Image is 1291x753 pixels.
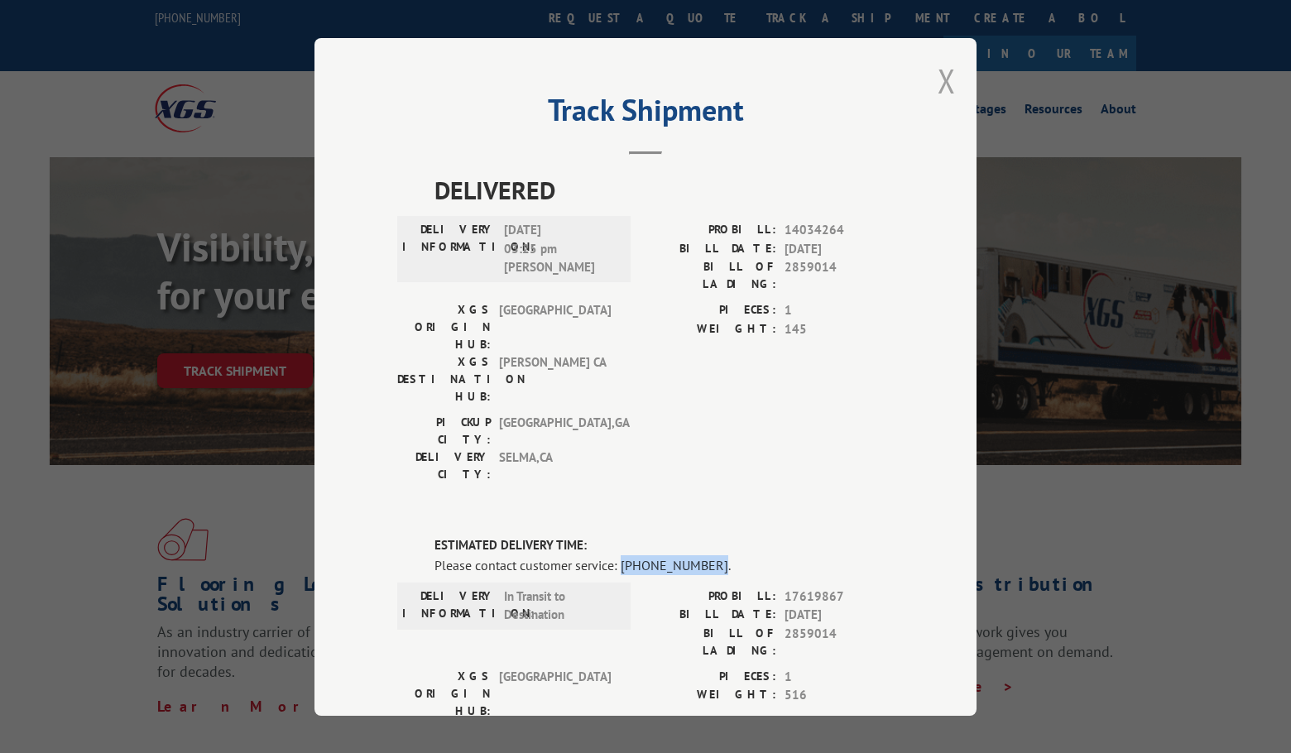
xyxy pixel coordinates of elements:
span: In Transit to Destination [504,587,616,624]
label: PICKUP CITY: [397,414,491,448]
label: XGS DESTINATION HUB: [397,353,491,405]
label: DELIVERY INFORMATION: [402,221,496,277]
span: [DATE] [785,239,894,258]
span: 145 [785,319,894,338]
label: WEIGHT: [645,686,776,705]
label: BILL OF LADING: [645,258,776,293]
label: XGS ORIGIN HUB: [397,667,491,719]
span: [GEOGRAPHIC_DATA] [499,301,611,353]
span: 1 [785,667,894,686]
label: BILL DATE: [645,239,776,258]
span: 1 [785,301,894,320]
span: 14034264 [785,221,894,240]
label: PIECES: [645,667,776,686]
label: BILL OF LADING: [645,624,776,659]
span: 516 [785,686,894,705]
span: [DATE] [785,606,894,625]
span: [GEOGRAPHIC_DATA] , GA [499,414,611,448]
span: SELMA , CA [499,448,611,483]
label: DELIVERY INFORMATION: [402,587,496,624]
label: WEIGHT: [645,319,776,338]
label: XGS ORIGIN HUB: [397,301,491,353]
label: DELIVERY CITY: [397,448,491,483]
h2: Track Shipment [397,98,894,130]
label: PROBILL: [645,587,776,606]
label: PIECES: [645,301,776,320]
span: [DATE] 03:25 pm [PERSON_NAME] [504,221,616,277]
span: [PERSON_NAME] CA [499,353,611,405]
span: 2859014 [785,624,894,659]
label: PROBILL: [645,221,776,240]
span: 2859014 [785,258,894,293]
span: DELIVERED [434,171,894,209]
div: Please contact customer service: [PHONE_NUMBER]. [434,554,894,574]
span: 17619867 [785,587,894,606]
button: Close modal [938,59,956,103]
label: ESTIMATED DELIVERY TIME: [434,536,894,555]
span: [GEOGRAPHIC_DATA] [499,667,611,719]
label: BILL DATE: [645,606,776,625]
